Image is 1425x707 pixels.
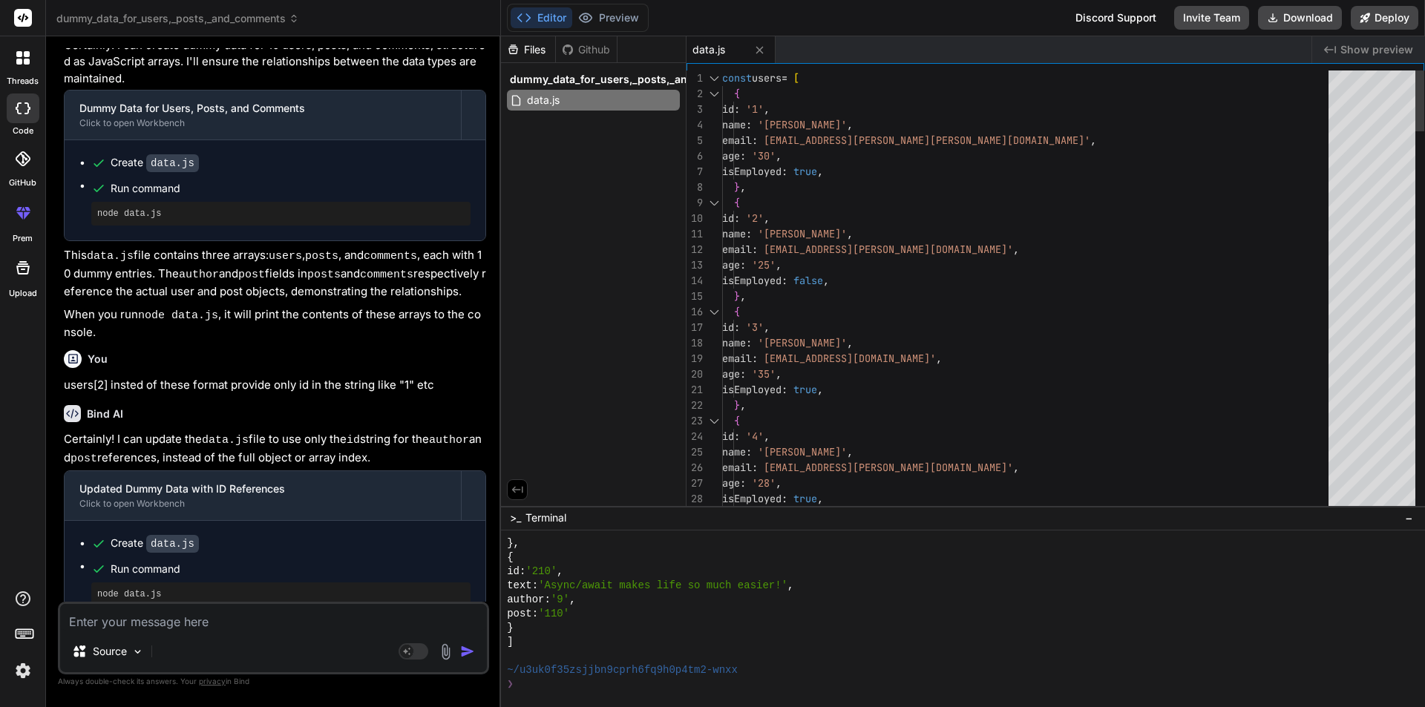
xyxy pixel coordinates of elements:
span: , [847,118,853,131]
span: } [734,180,740,194]
div: Discord Support [1067,6,1165,30]
span: : [740,149,746,162]
span: , [764,430,770,443]
span: Show preview [1340,42,1413,57]
div: Updated Dummy Data with ID References [79,481,446,496]
code: data.js [87,250,134,263]
span: , [776,367,782,381]
code: data.js [146,535,199,553]
img: settings [10,658,36,683]
p: This file contains three arrays: , , and , each with 10 dummy entries. The and fields in and resp... [64,247,486,300]
div: Click to collapse the range. [704,304,724,320]
img: attachment [437,643,454,660]
code: author [429,434,469,447]
span: { [507,550,513,565]
span: '210' [525,565,557,579]
span: email [722,352,752,365]
span: id: [507,565,525,579]
span: : [740,476,746,490]
img: Pick Models [131,645,144,658]
span: } [734,398,740,412]
code: comments [360,269,413,281]
code: users [269,250,302,263]
div: 24 [687,429,703,444]
code: posts [307,269,341,281]
div: Github [556,42,617,57]
span: '4' [746,430,764,443]
span: name [722,227,746,240]
span: >_ [510,510,521,525]
code: data.js [146,154,199,172]
div: 13 [687,257,703,273]
button: Dummy Data for Users, Posts, and CommentsClick to open Workbench [65,91,461,139]
span: privacy [199,677,226,685]
span: : [746,445,752,458]
span: : [734,102,740,116]
span: { [734,414,740,427]
pre: node data.js [97,208,465,220]
button: − [1402,506,1416,530]
span: '110' [538,607,569,621]
span: : [752,352,758,365]
span: : [752,461,758,474]
span: id [722,102,734,116]
code: posts [305,250,338,263]
span: ] [507,635,513,649]
p: Source [93,644,127,659]
div: 20 [687,366,703,382]
span: : [746,336,752,349]
span: id [722,320,734,334]
code: post [71,453,97,465]
div: 2 [687,86,703,102]
div: 3 [687,102,703,117]
span: , [787,579,793,593]
p: When you run , it will print the contents of these arrays to the console. [64,306,486,341]
span: [EMAIL_ADDRESS][PERSON_NAME][DOMAIN_NAME]' [764,461,1013,474]
pre: node data.js [97,588,465,600]
span: : [752,134,758,147]
div: 25 [687,444,703,460]
h6: Bind AI [87,407,123,421]
span: isEmployed [722,492,782,505]
code: post [238,269,265,281]
span: , [817,383,823,396]
span: false [793,274,823,287]
span: [EMAIL_ADDRESS][PERSON_NAME][PERSON_NAME][DOMAIN_NAME]' [764,134,1090,147]
span: , [847,445,853,458]
span: data.js [692,42,725,57]
code: author [179,269,219,281]
span: } [734,289,740,303]
code: comments [364,250,417,263]
span: dummy_data_for_users,_posts,_and_comments [56,11,299,26]
div: 23 [687,413,703,429]
span: , [817,165,823,178]
span: : [752,243,758,256]
p: Always double-check its answers. Your in Bind [58,674,489,688]
span: , [1013,243,1019,256]
span: age [722,476,740,490]
div: 10 [687,211,703,226]
span: } [507,621,513,635]
span: email [722,243,752,256]
div: Files [501,42,555,57]
span: ❯ [507,677,514,691]
div: Create [111,536,199,551]
span: id [722,430,734,443]
div: 18 [687,335,703,351]
button: Editor [511,7,572,28]
span: '28' [752,476,776,490]
div: 8 [687,180,703,195]
div: 16 [687,304,703,320]
span: , [936,352,942,365]
span: age [722,367,740,381]
div: 11 [687,226,703,242]
span: '[PERSON_NAME]' [758,118,847,131]
span: , [847,227,853,240]
span: '[PERSON_NAME]' [758,336,847,349]
div: 22 [687,398,703,413]
span: }, [507,536,520,550]
span: , [1090,134,1096,147]
span: age [722,258,740,272]
span: author: [507,593,551,607]
span: { [734,305,740,318]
